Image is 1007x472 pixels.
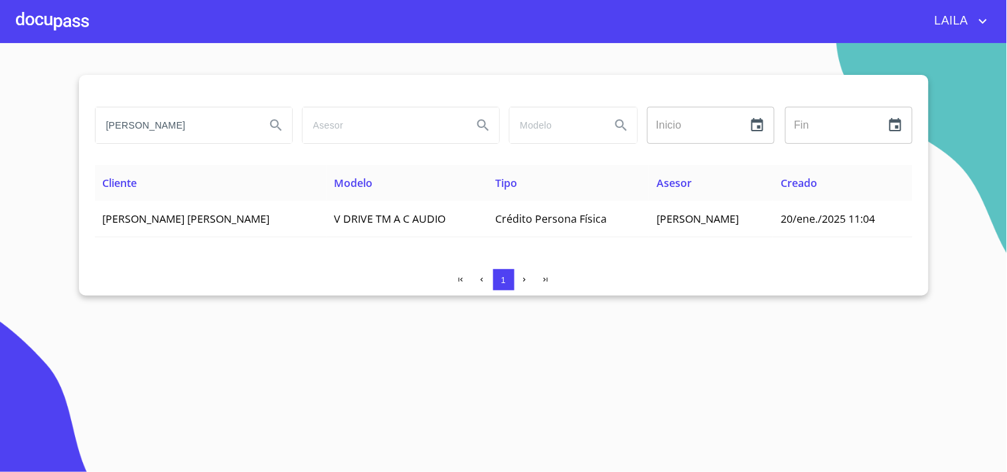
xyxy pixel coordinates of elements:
[103,211,270,226] span: [PERSON_NAME] [PERSON_NAME]
[335,176,373,190] span: Modelo
[103,176,137,190] span: Cliente
[467,109,499,141] button: Search
[925,11,975,32] span: LAILA
[657,176,692,190] span: Asesor
[510,107,600,143] input: search
[335,211,446,226] span: V DRIVE TM A C AUDIO
[493,269,514,290] button: 1
[501,275,506,285] span: 1
[96,107,255,143] input: search
[260,109,292,141] button: Search
[925,11,991,32] button: account of current user
[495,176,517,190] span: Tipo
[495,211,607,226] span: Crédito Persona Física
[303,107,462,143] input: search
[605,109,637,141] button: Search
[657,211,739,226] span: [PERSON_NAME]
[781,176,817,190] span: Creado
[781,211,875,226] span: 20/ene./2025 11:04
